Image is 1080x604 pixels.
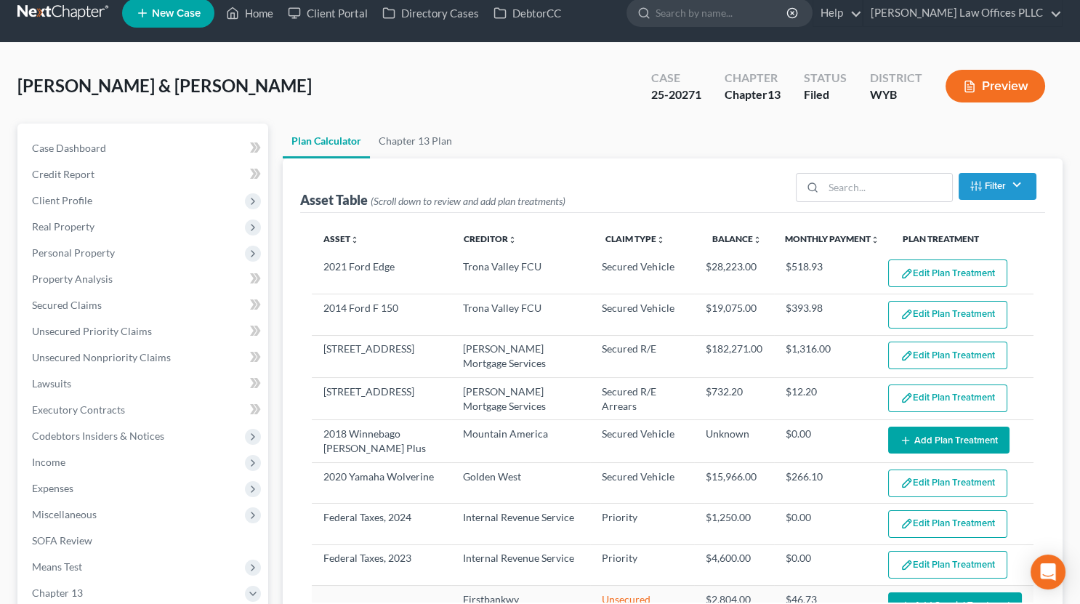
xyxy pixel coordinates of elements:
span: Miscellaneous [32,508,97,520]
div: Chapter [725,86,781,103]
td: Golden West [451,462,590,503]
div: Filed [804,86,847,103]
button: Preview [946,70,1045,102]
i: unfold_more [656,235,665,244]
td: $15,966.00 [694,462,774,503]
td: Secured R/E Arrears [590,378,693,420]
td: 2014 Ford F 150 [312,294,452,335]
img: edit-pencil-c1479a1de80d8dea1e2430c2f745a3c6a07e9d7aa2eeffe225670001d78357a8.svg [900,308,913,321]
td: Secured Vehicle [590,462,693,503]
td: 2021 Ford Edge [312,254,452,294]
button: Add Plan Treatment [888,427,1010,454]
img: edit-pencil-c1479a1de80d8dea1e2430c2f745a3c6a07e9d7aa2eeffe225670001d78357a8.svg [900,518,913,530]
div: Asset Table [300,191,565,209]
span: Expenses [32,482,73,494]
button: Filter [959,173,1036,200]
a: Assetunfold_more [323,233,359,244]
a: SOFA Review [20,528,268,554]
i: unfold_more [753,235,762,244]
td: Priority [590,504,693,544]
td: Unknown [694,420,774,462]
span: Chapter 13 [32,587,83,599]
td: $19,075.00 [694,294,774,335]
a: Unsecured Nonpriority Claims [20,345,268,371]
td: Secured Vehicle [590,420,693,462]
span: SOFA Review [32,534,92,547]
td: $12.20 [774,378,877,420]
td: Priority [590,544,693,585]
th: Plan Treatment [891,225,1033,254]
span: Client Profile [32,194,92,206]
span: 13 [767,87,781,101]
img: edit-pencil-c1479a1de80d8dea1e2430c2f745a3c6a07e9d7aa2eeffe225670001d78357a8.svg [900,559,913,571]
td: Mountain America [451,420,590,462]
td: [STREET_ADDRESS] [312,378,452,420]
button: Edit Plan Treatment [888,551,1007,579]
input: Search... [823,174,952,201]
span: Real Property [32,220,94,233]
span: Income [32,456,65,468]
td: 2018 Winnebago [PERSON_NAME] Plus [312,420,452,462]
td: Secured Vehicle [590,294,693,335]
span: Property Analysis [32,273,113,285]
span: [PERSON_NAME] & [PERSON_NAME] [17,75,312,96]
img: edit-pencil-c1479a1de80d8dea1e2430c2f745a3c6a07e9d7aa2eeffe225670001d78357a8.svg [900,392,913,404]
a: Monthly Paymentunfold_more [785,233,879,244]
span: Secured Claims [32,299,102,311]
td: $393.98 [774,294,877,335]
button: Edit Plan Treatment [888,470,1007,497]
a: Unsecured Priority Claims [20,318,268,345]
div: Chapter [725,70,781,86]
i: unfold_more [350,235,359,244]
span: Unsecured Nonpriority Claims [32,351,171,363]
span: Codebtors Insiders & Notices [32,430,164,442]
span: New Case [152,8,201,19]
a: Chapter 13 Plan [370,124,461,158]
span: Credit Report [32,168,94,180]
td: $518.93 [774,254,877,294]
div: WYB [870,86,922,103]
a: Property Analysis [20,266,268,292]
i: unfold_more [508,235,517,244]
div: 25-20271 [651,86,701,103]
img: edit-pencil-c1479a1de80d8dea1e2430c2f745a3c6a07e9d7aa2eeffe225670001d78357a8.svg [900,267,913,280]
span: Means Test [32,560,82,573]
button: Edit Plan Treatment [888,384,1007,412]
a: Balanceunfold_more [712,233,762,244]
span: Personal Property [32,246,115,259]
td: $28,223.00 [694,254,774,294]
a: Secured Claims [20,292,268,318]
button: Edit Plan Treatment [888,342,1007,369]
div: Open Intercom Messenger [1031,555,1065,589]
span: Unsecured Priority Claims [32,325,152,337]
span: Lawsuits [32,377,71,390]
a: Case Dashboard [20,135,268,161]
td: Internal Revenue Service [451,504,590,544]
a: Credit Report [20,161,268,188]
td: Secured Vehicle [590,254,693,294]
td: $266.10 [774,462,877,503]
td: Federal Taxes, 2023 [312,544,452,585]
td: Trona Valley FCU [451,254,590,294]
td: $0.00 [774,544,877,585]
td: $0.00 [774,504,877,544]
a: Lawsuits [20,371,268,397]
div: District [870,70,922,86]
div: Status [804,70,847,86]
td: Secured R/E [590,335,693,377]
a: Creditorunfold_more [464,233,517,244]
td: $732.20 [694,378,774,420]
span: (Scroll down to review and add plan treatments) [371,195,565,207]
img: edit-pencil-c1479a1de80d8dea1e2430c2f745a3c6a07e9d7aa2eeffe225670001d78357a8.svg [900,477,913,489]
div: Case [651,70,701,86]
td: $1,250.00 [694,504,774,544]
td: $182,271.00 [694,335,774,377]
td: [PERSON_NAME] Mortgage Services [451,378,590,420]
button: Edit Plan Treatment [888,259,1007,287]
td: Federal Taxes, 2024 [312,504,452,544]
a: Executory Contracts [20,397,268,423]
td: [PERSON_NAME] Mortgage Services [451,335,590,377]
td: Internal Revenue Service [451,544,590,585]
img: edit-pencil-c1479a1de80d8dea1e2430c2f745a3c6a07e9d7aa2eeffe225670001d78357a8.svg [900,350,913,362]
td: $4,600.00 [694,544,774,585]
